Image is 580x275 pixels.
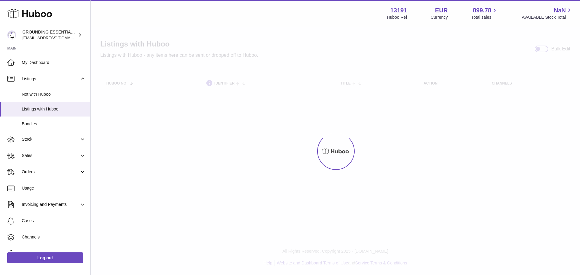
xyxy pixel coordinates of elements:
span: Listings with Huboo [22,106,86,112]
span: Cases [22,218,86,224]
span: Listings [22,76,79,82]
span: Sales [22,153,79,158]
span: My Dashboard [22,60,86,66]
span: Channels [22,234,86,240]
a: NaN AVAILABLE Stock Total [522,6,573,20]
span: Invoicing and Payments [22,202,79,207]
span: Settings [22,251,86,256]
span: Total sales [471,14,498,20]
span: Orders [22,169,79,175]
span: NaN [554,6,566,14]
a: 899.78 Total sales [471,6,498,20]
span: Bundles [22,121,86,127]
div: GROUNDING ESSENTIALS INTERNATIONAL SLU [22,29,77,41]
strong: EUR [435,6,448,14]
span: AVAILABLE Stock Total [522,14,573,20]
strong: 13191 [390,6,407,14]
span: Stock [22,136,79,142]
a: Log out [7,252,83,263]
img: internalAdmin-13191@internal.huboo.com [7,30,16,40]
span: Not with Huboo [22,91,86,97]
div: Currency [431,14,448,20]
span: Usage [22,185,86,191]
div: Huboo Ref [387,14,407,20]
span: [EMAIL_ADDRESS][DOMAIN_NAME] [22,35,89,40]
span: 899.78 [473,6,491,14]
